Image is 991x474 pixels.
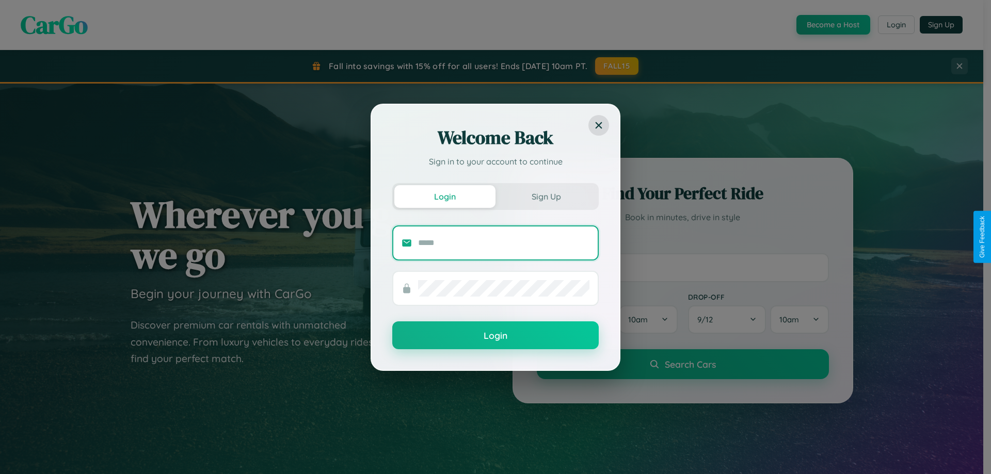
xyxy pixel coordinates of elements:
[392,155,599,168] p: Sign in to your account to continue
[392,125,599,150] h2: Welcome Back
[394,185,495,208] button: Login
[979,216,986,258] div: Give Feedback
[392,321,599,349] button: Login
[495,185,597,208] button: Sign Up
